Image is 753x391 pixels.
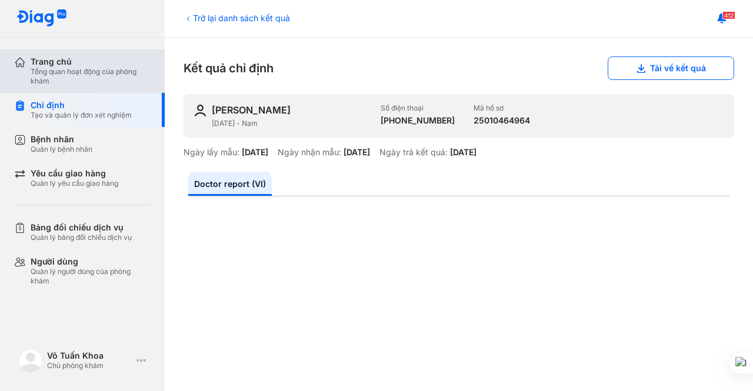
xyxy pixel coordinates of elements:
div: Kết quả chỉ định [184,56,734,80]
button: Tải về kết quả [608,56,734,80]
div: Bảng đối chiếu dịch vụ [31,222,132,233]
div: [DATE] - Nam [212,119,371,128]
div: 25010464964 [474,115,530,126]
div: Tổng quan hoạt động của phòng khám [31,67,151,86]
div: [DATE] [450,147,477,158]
div: Võ Tuấn Khoa [47,350,132,361]
div: Chỉ định [31,100,132,111]
div: [PERSON_NAME] [212,103,291,116]
div: Quản lý người dùng của phòng khám [31,267,151,286]
div: Số điện thoại [381,103,455,113]
img: logo [19,349,42,372]
div: Trở lại danh sách kết quả [184,12,290,24]
div: Người dùng [31,256,151,267]
div: Bệnh nhân [31,134,92,145]
div: Tạo và quản lý đơn xét nghiệm [31,111,132,120]
div: Yêu cầu giao hàng [31,168,118,179]
div: Trang chủ [31,56,151,67]
div: Quản lý yêu cầu giao hàng [31,179,118,188]
div: Ngày lấy mẫu: [184,147,239,158]
div: Chủ phòng khám [47,361,132,370]
a: Doctor report (VI) [188,172,272,196]
div: Mã hồ sơ [474,103,530,113]
div: Ngày nhận mẫu: [278,147,341,158]
div: [DATE] [242,147,268,158]
span: 412 [722,11,735,19]
div: [PHONE_NUMBER] [381,115,455,126]
div: [DATE] [344,147,370,158]
img: logo [16,9,67,28]
div: Quản lý bảng đối chiếu dịch vụ [31,233,132,242]
div: Ngày trả kết quả: [379,147,448,158]
img: user-icon [193,103,207,118]
div: Quản lý bệnh nhân [31,145,92,154]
